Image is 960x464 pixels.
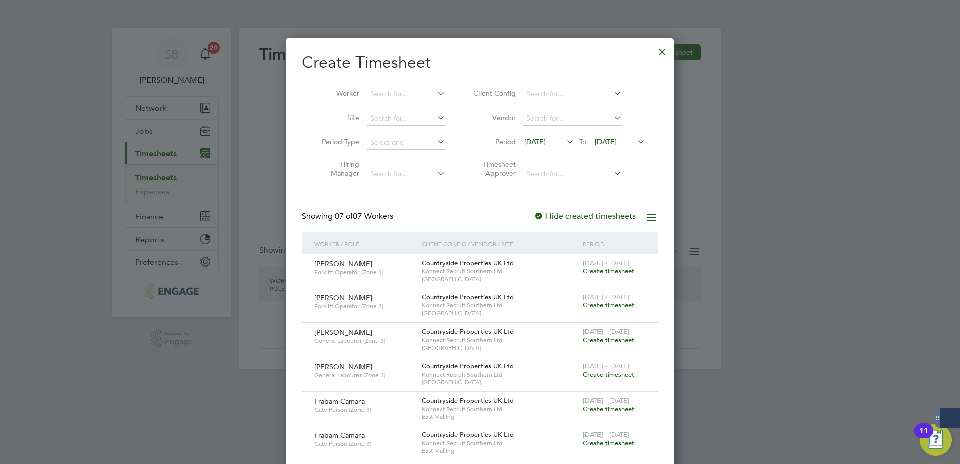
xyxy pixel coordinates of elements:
[422,405,578,413] span: Konnect Recruit Southern Ltd
[534,211,636,221] label: Hide created timesheets
[314,337,414,345] span: General Labourer (Zone 3)
[422,275,578,283] span: [GEOGRAPHIC_DATA]
[576,135,589,148] span: To
[314,302,414,310] span: Forklift Operator (Zone 3)
[422,447,578,455] span: East Malling
[422,362,514,370] span: Countryside Properties UK Ltd
[583,259,629,267] span: [DATE] - [DATE]
[314,113,359,122] label: Site
[314,406,414,414] span: Gate Person (Zone 3)
[422,378,578,386] span: [GEOGRAPHIC_DATA]
[314,440,414,448] span: Gate Person (Zone 3)
[422,396,514,405] span: Countryside Properties UK Ltd
[314,89,359,98] label: Worker
[583,396,629,405] span: [DATE] - [DATE]
[367,136,445,150] input: Select one
[335,211,393,221] span: 07 Workers
[422,309,578,317] span: [GEOGRAPHIC_DATA]
[422,336,578,344] span: Konnect Recruit Southern Ltd
[314,268,414,276] span: Forklift Operator (Zone 3)
[314,293,372,302] span: [PERSON_NAME]
[583,327,629,336] span: [DATE] - [DATE]
[523,111,622,126] input: Search for...
[314,397,365,406] span: Frabam Camara
[367,167,445,181] input: Search for...
[314,259,372,268] span: [PERSON_NAME]
[583,405,634,413] span: Create timesheet
[919,431,928,444] div: 11
[314,160,359,178] label: Hiring Manager
[583,370,634,379] span: Create timesheet
[583,336,634,344] span: Create timesheet
[583,267,634,275] span: Create timesheet
[920,424,952,456] button: Open Resource Center, 11 new notifications
[583,293,629,301] span: [DATE] - [DATE]
[367,111,445,126] input: Search for...
[422,301,578,309] span: Konnect Recruit Southern Ltd
[470,160,516,178] label: Timesheet Approver
[302,52,658,73] h2: Create Timesheet
[314,362,372,371] span: [PERSON_NAME]
[422,267,578,275] span: Konnect Recruit Southern Ltd
[583,430,629,439] span: [DATE] - [DATE]
[470,89,516,98] label: Client Config
[314,371,414,379] span: General Labourer (Zone 3)
[470,113,516,122] label: Vendor
[419,232,580,255] div: Client Config / Vendor / Site
[422,327,514,336] span: Countryside Properties UK Ltd
[595,137,617,146] span: [DATE]
[314,431,365,440] span: Frabam Camara
[470,137,516,146] label: Period
[302,211,395,222] div: Showing
[583,301,634,309] span: Create timesheet
[422,430,514,439] span: Countryside Properties UK Ltd
[422,371,578,379] span: Konnect Recruit Southern Ltd
[422,344,578,352] span: [GEOGRAPHIC_DATA]
[422,293,514,301] span: Countryside Properties UK Ltd
[580,232,648,255] div: Period
[422,259,514,267] span: Countryside Properties UK Ltd
[422,413,578,421] span: East Malling
[524,137,546,146] span: [DATE]
[314,328,372,337] span: [PERSON_NAME]
[367,87,445,101] input: Search for...
[583,439,634,447] span: Create timesheet
[335,211,353,221] span: 07 of
[583,362,629,370] span: [DATE] - [DATE]
[523,167,622,181] input: Search for...
[422,439,578,447] span: Konnect Recruit Southern Ltd
[312,232,419,255] div: Worker / Role
[523,87,622,101] input: Search for...
[314,137,359,146] label: Period Type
